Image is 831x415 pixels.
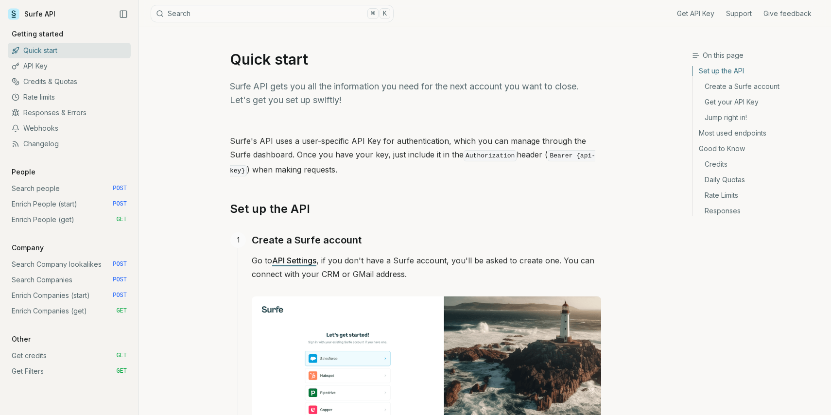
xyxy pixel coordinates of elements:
[116,367,127,375] span: GET
[116,216,127,224] span: GET
[693,141,823,156] a: Good to Know
[8,303,131,319] a: Enrich Companies (get) GET
[8,257,131,272] a: Search Company lookalikes POST
[693,203,823,216] a: Responses
[464,150,517,161] code: Authorization
[113,276,127,284] span: POST
[380,8,390,19] kbd: K
[693,79,823,94] a: Create a Surfe account
[116,7,131,21] button: Collapse Sidebar
[272,256,316,265] a: API Settings
[113,292,127,299] span: POST
[230,80,601,107] p: Surfe API gets you all the information you need for the next account you want to close. Let's get...
[763,9,812,18] a: Give feedback
[8,29,67,39] p: Getting started
[113,200,127,208] span: POST
[230,134,601,178] p: Surfe's API uses a user-specific API Key for authentication, which you can manage through the Sur...
[367,8,378,19] kbd: ⌘
[8,136,131,152] a: Changelog
[8,58,131,74] a: API Key
[8,334,35,344] p: Other
[8,181,131,196] a: Search people POST
[113,185,127,192] span: POST
[726,9,752,18] a: Support
[151,5,394,22] button: Search⌘K
[252,254,601,281] p: Go to , if you don't have a Surfe account, you'll be asked to create one. You can connect with yo...
[8,89,131,105] a: Rate limits
[8,288,131,303] a: Enrich Companies (start) POST
[8,121,131,136] a: Webhooks
[692,51,823,60] h3: On this page
[8,105,131,121] a: Responses & Errors
[8,348,131,363] a: Get credits GET
[677,9,714,18] a: Get API Key
[8,43,131,58] a: Quick start
[693,172,823,188] a: Daily Quotas
[116,352,127,360] span: GET
[8,212,131,227] a: Enrich People (get) GET
[693,110,823,125] a: Jump right in!
[8,272,131,288] a: Search Companies POST
[116,307,127,315] span: GET
[693,125,823,141] a: Most used endpoints
[8,7,55,21] a: Surfe API
[8,363,131,379] a: Get Filters GET
[8,243,48,253] p: Company
[693,156,823,172] a: Credits
[230,201,310,217] a: Set up the API
[8,74,131,89] a: Credits & Quotas
[230,51,601,68] h1: Quick start
[113,260,127,268] span: POST
[8,196,131,212] a: Enrich People (start) POST
[8,167,39,177] p: People
[693,94,823,110] a: Get your API Key
[693,66,823,79] a: Set up the API
[252,232,362,248] a: Create a Surfe account
[693,188,823,203] a: Rate Limits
